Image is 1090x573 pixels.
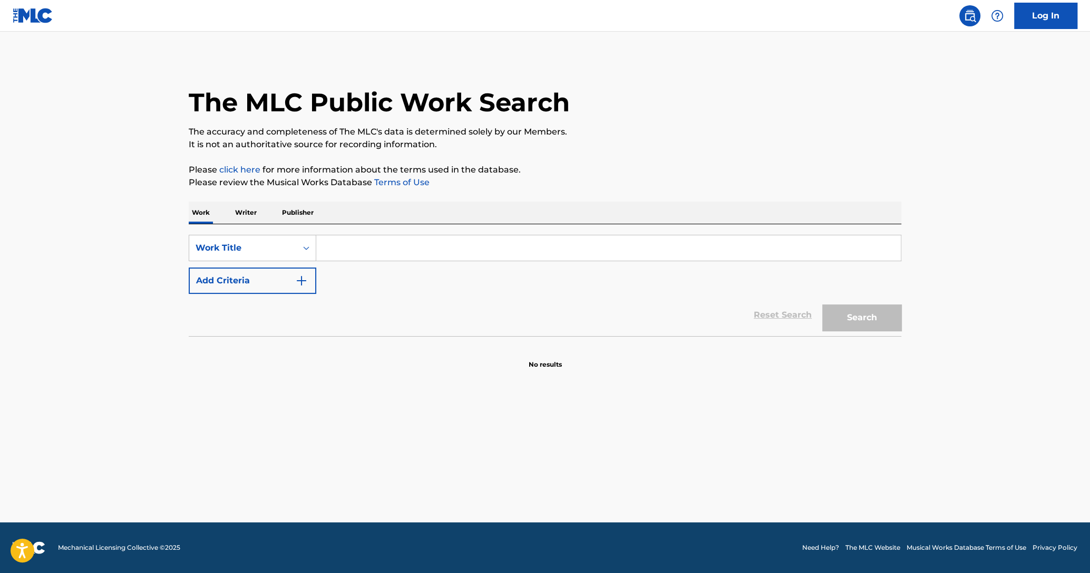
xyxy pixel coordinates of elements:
[987,5,1008,26] div: Help
[189,268,316,294] button: Add Criteria
[189,87,570,118] h1: The MLC Public Work Search
[1014,3,1077,29] a: Log In
[991,9,1004,22] img: help
[279,202,317,224] p: Publisher
[964,9,976,22] img: search
[959,5,980,26] a: Public Search
[58,543,180,552] span: Mechanical Licensing Collective © 2025
[219,165,260,175] a: click here
[372,177,430,187] a: Terms of Use
[907,543,1026,552] a: Musical Works Database Terms of Use
[529,347,562,369] p: No results
[295,274,308,287] img: 9d2ae6d4665cec9f34b9.svg
[845,543,900,552] a: The MLC Website
[189,235,901,336] form: Search Form
[196,242,290,254] div: Work Title
[232,202,260,224] p: Writer
[189,126,901,138] p: The accuracy and completeness of The MLC's data is determined solely by our Members.
[13,8,53,23] img: MLC Logo
[1037,522,1090,573] iframe: Chat Widget
[189,202,213,224] p: Work
[802,543,839,552] a: Need Help?
[1033,543,1077,552] a: Privacy Policy
[189,138,901,151] p: It is not an authoritative source for recording information.
[189,164,901,176] p: Please for more information about the terms used in the database.
[13,541,45,554] img: logo
[189,176,901,189] p: Please review the Musical Works Database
